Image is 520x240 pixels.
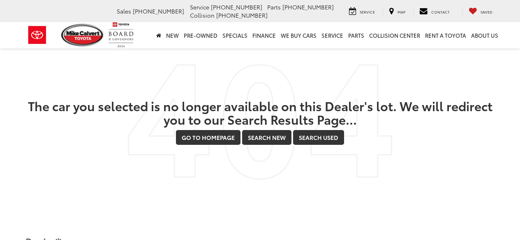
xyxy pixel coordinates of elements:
[61,24,105,46] img: Mike Calvert Toyota
[282,3,334,11] span: [PHONE_NUMBER]
[176,130,240,145] a: Go to Homepage
[164,22,181,48] a: New
[190,3,209,11] span: Service
[133,7,184,15] span: [PHONE_NUMBER]
[278,22,319,48] a: WE BUY CARS
[481,9,492,14] span: Saved
[267,3,281,11] span: Parts
[346,22,367,48] a: Parts
[383,7,411,16] a: Map
[360,9,375,14] span: Service
[398,9,405,14] span: Map
[367,22,423,48] a: Collision Center
[216,11,268,19] span: [PHONE_NUMBER]
[413,7,456,16] a: Contact
[469,22,501,48] a: About Us
[181,22,220,48] a: Pre-Owned
[431,9,450,14] span: Contact
[220,22,250,48] a: Specials
[26,99,495,126] h2: The car you selected is no longer available on this Dealer's lot. We will redirect you to our Sea...
[22,22,53,48] img: Toyota
[343,7,381,16] a: Service
[250,22,278,48] a: Finance
[117,7,131,15] span: Sales
[154,22,164,48] a: Home
[190,11,215,19] span: Collision
[423,22,469,48] a: Rent a Toyota
[293,130,344,145] a: Search Used
[462,7,499,16] a: My Saved Vehicles
[319,22,346,48] a: Service
[242,130,291,145] a: Search New
[211,3,262,11] span: [PHONE_NUMBER]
